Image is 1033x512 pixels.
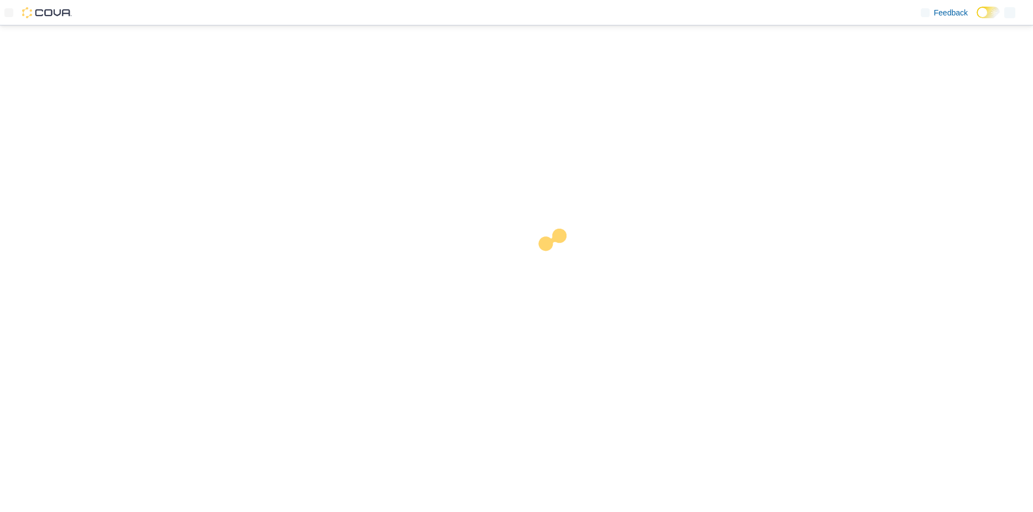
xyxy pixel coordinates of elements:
[977,7,1000,18] input: Dark Mode
[934,7,968,18] span: Feedback
[916,2,972,24] a: Feedback
[517,220,600,303] img: cova-loader
[22,7,72,18] img: Cova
